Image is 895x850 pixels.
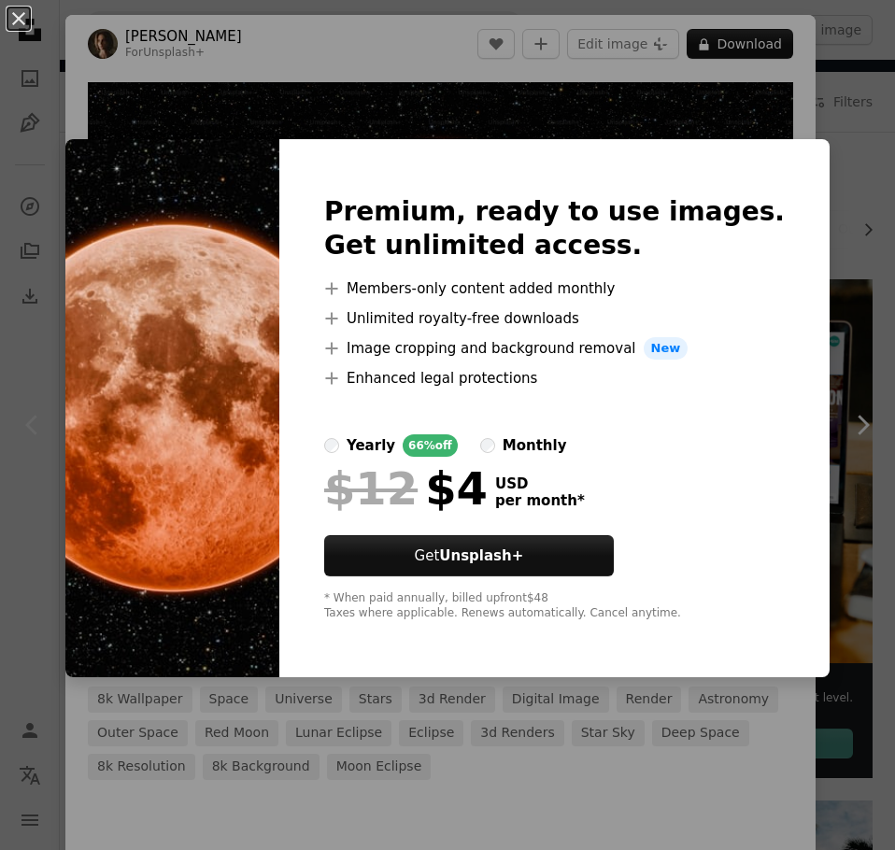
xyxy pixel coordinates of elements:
[324,307,785,330] li: Unlimited royalty-free downloads
[347,434,395,457] div: yearly
[324,195,785,262] h2: Premium, ready to use images. Get unlimited access.
[644,337,689,360] span: New
[65,139,279,677] img: premium_photo-1721276303391-ee0af231d021
[324,464,488,513] div: $4
[324,591,785,621] div: * When paid annually, billed upfront $48 Taxes where applicable. Renews automatically. Cancel any...
[324,337,785,360] li: Image cropping and background removal
[480,438,495,453] input: monthly
[324,535,614,576] button: GetUnsplash+
[324,464,418,513] span: $12
[503,434,567,457] div: monthly
[495,492,585,509] span: per month *
[495,475,585,492] span: USD
[324,438,339,453] input: yearly66%off
[324,367,785,390] li: Enhanced legal protections
[439,547,523,564] strong: Unsplash+
[324,277,785,300] li: Members-only content added monthly
[403,434,458,457] div: 66% off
